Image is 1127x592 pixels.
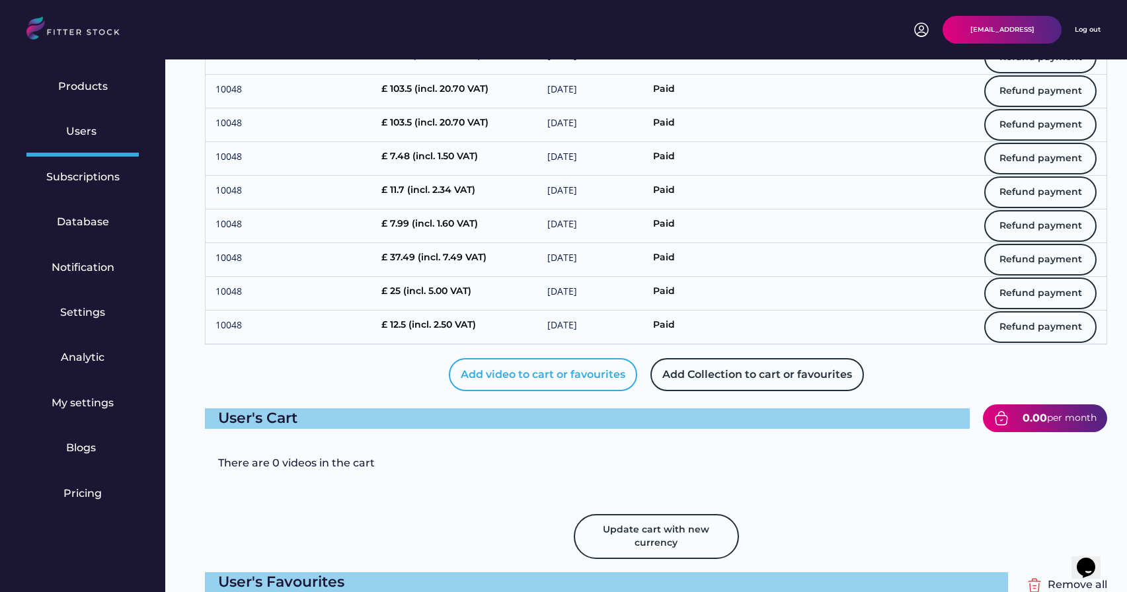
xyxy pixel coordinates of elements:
div: Subscriptions [46,170,120,184]
button: Add Collection to cart or favourites [650,358,864,391]
div: 10048 [215,217,375,234]
div: [DATE] [547,83,646,99]
div: 10048 [215,285,375,301]
button: Refund payment [984,75,1097,107]
div: [DATE] [547,116,646,133]
button: Refund payment [984,176,1097,208]
div: £ 37.49 (incl. 7.49 VAT) [381,251,541,268]
div: [DATE] [547,184,646,200]
div: Analytic [61,350,104,365]
div: £ 7.48 (incl. 1.50 VAT) [381,150,541,166]
div: Products [58,79,108,94]
div: Blogs [66,441,99,455]
div: Paid [653,116,812,133]
div: Users [66,124,99,139]
div: £ 103.5 (incl. 20.70 VAT) [381,83,541,99]
button: Refund payment [984,109,1097,141]
button: Refund payment [984,277,1097,309]
div: Paid [653,318,812,335]
div: £ 12.5 (incl. 2.50 VAT) [381,318,541,335]
div: Database [57,215,109,229]
div: Pricing [63,486,102,501]
div: [DATE] [547,217,646,234]
div: £ 7.99 (incl. 1.60 VAT) [381,217,541,234]
div: [DATE] [547,318,646,335]
div: Paid [653,184,812,200]
button: Refund payment [984,143,1097,174]
div: 10048 [215,184,375,200]
strong: 0.00 [1023,412,1047,424]
button: Refund payment [984,244,1097,276]
div: £ 103.5 (incl. 20.70 VAT) [381,116,541,133]
div: 10048 [215,318,375,335]
iframe: chat widget [1071,539,1114,579]
div: Paid [653,217,812,234]
button: Add video to cart or favourites [449,358,637,391]
img: LOGO.svg [26,17,131,44]
div: [DATE] [547,251,646,268]
div: Settings [60,305,105,320]
div: Paid [653,285,812,301]
button: Refund payment [984,311,1097,343]
img: bag-tick-2.svg [993,410,1009,426]
button: Update cart with new currency [574,514,739,558]
div: 10048 [215,150,375,166]
div: Notification [52,260,114,275]
div: 10048 [215,251,375,268]
div: Log out [1075,25,1101,34]
div: £ 25 (incl. 5.00 VAT) [381,285,541,301]
div: User's Cart [205,408,970,429]
div: My settings [52,396,114,410]
div: Remove all [1048,577,1107,592]
div: Paid [653,251,812,268]
div: 10048 [215,83,375,99]
div: Paid [653,150,812,166]
div: [EMAIL_ADDRESS] [970,25,1034,34]
div: per month [1047,412,1097,425]
div: [DATE] [547,285,646,301]
div: [DATE] [547,150,646,166]
button: Refund payment [984,210,1097,242]
img: profile-circle.svg [913,22,929,38]
div: £ 11.7 (incl. 2.34 VAT) [381,184,541,200]
div: Paid [653,83,812,99]
div: There are 0 videos in the cart [218,456,1020,470]
div: 10048 [215,116,375,133]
